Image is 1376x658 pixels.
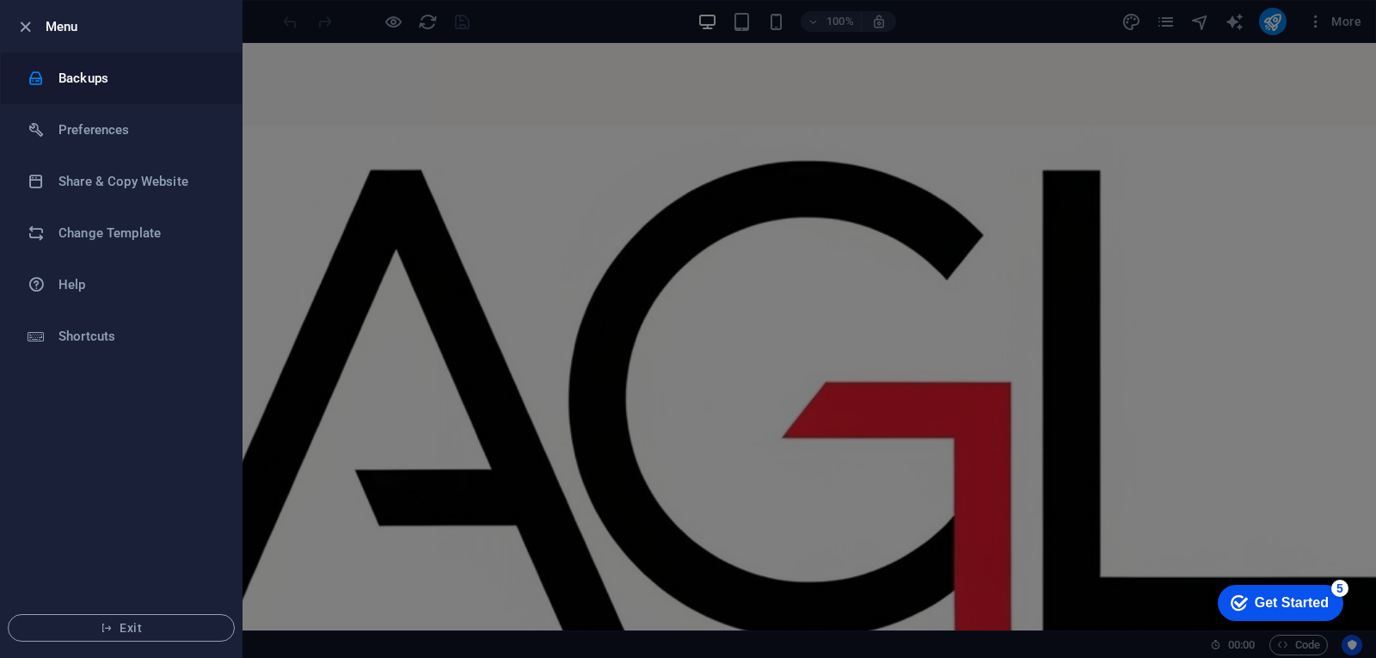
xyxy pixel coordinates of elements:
[58,274,218,295] h6: Help
[8,614,235,642] button: Exit
[58,171,218,192] h6: Share & Copy Website
[22,621,220,635] span: Exit
[51,19,125,34] div: Get Started
[1,259,242,311] a: Help
[58,223,218,243] h6: Change Template
[14,9,139,45] div: Get Started 5 items remaining, 0% complete
[58,120,218,140] h6: Preferences
[58,326,218,347] h6: Shortcuts
[58,68,218,89] h6: Backups
[127,3,144,21] div: 5
[46,16,228,37] h6: Menu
